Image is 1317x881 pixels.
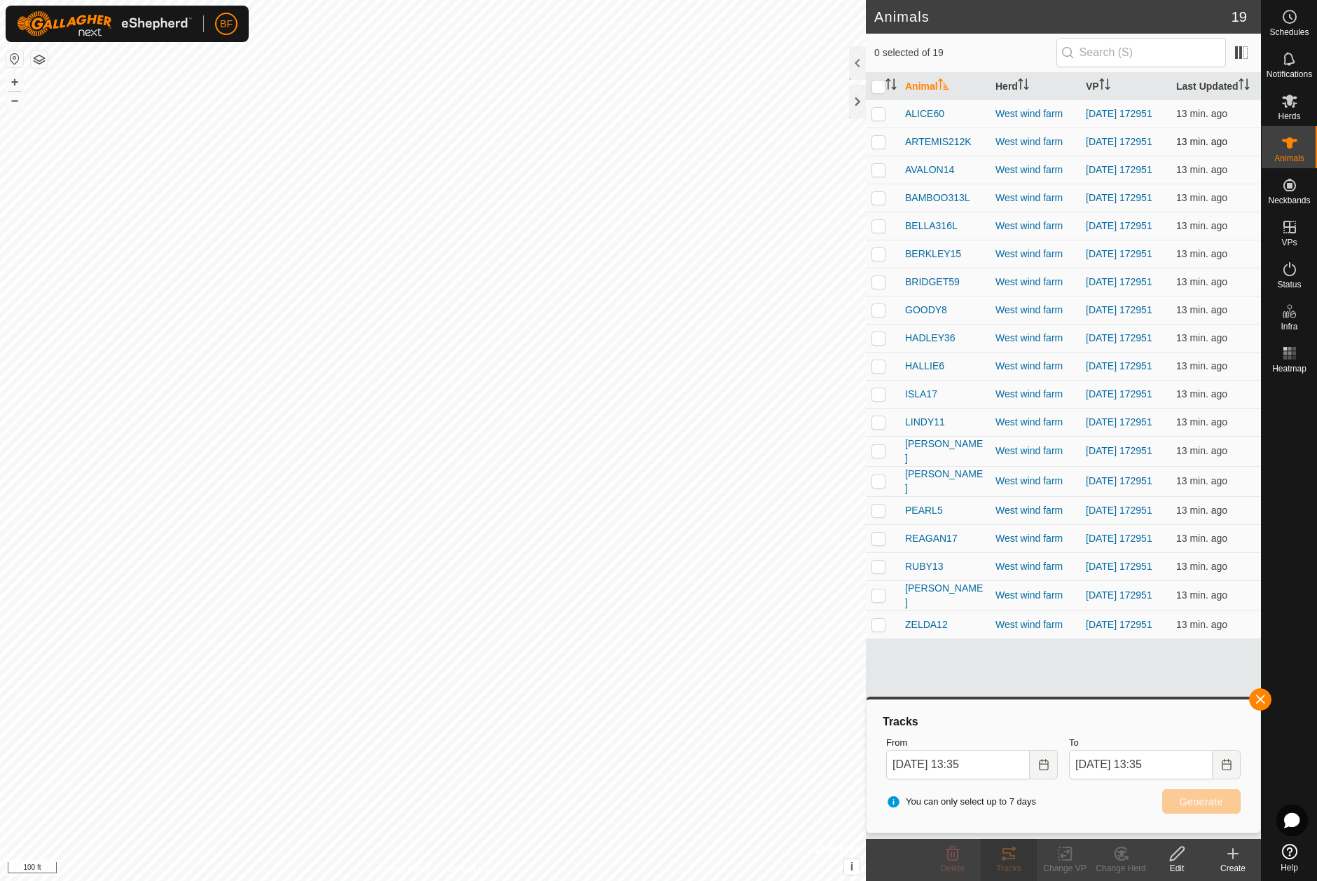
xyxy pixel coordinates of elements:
div: West wind farm [995,219,1075,233]
div: West wind farm [995,191,1075,205]
label: From [886,736,1058,750]
span: Aug 16, 2025 at 1:22 PM [1176,304,1227,315]
div: West wind farm [995,559,1075,574]
span: ALICE60 [905,107,944,121]
span: Aug 16, 2025 at 1:22 PM [1176,416,1227,428]
div: West wind farm [995,107,1075,121]
div: West wind farm [995,387,1075,402]
span: i [850,861,853,873]
p-sorticon: Activate to sort [938,81,949,92]
button: + [6,74,23,90]
span: [PERSON_NAME] [905,467,984,496]
button: Generate [1162,789,1241,814]
a: [DATE] 172951 [1086,304,1152,315]
div: Change Herd [1093,862,1149,875]
span: BRIDGET59 [905,275,960,289]
button: i [844,859,860,875]
a: [DATE] 172951 [1086,164,1152,175]
p-sorticon: Activate to sort [1239,81,1250,92]
div: West wind farm [995,617,1075,632]
span: Aug 16, 2025 at 1:22 PM [1176,533,1227,544]
span: Aug 16, 2025 at 1:22 PM [1176,561,1227,572]
div: West wind farm [995,531,1075,546]
span: HALLIE6 [905,359,944,374]
a: [DATE] 172951 [1086,108,1152,119]
input: Search (S) [1056,38,1226,67]
span: [PERSON_NAME] [905,437,984,466]
p-sorticon: Activate to sort [1018,81,1029,92]
span: RUBY13 [905,559,943,574]
span: Animals [1274,154,1304,163]
span: ZELDA12 [905,617,948,632]
span: Schedules [1269,28,1309,36]
div: West wind farm [995,135,1075,149]
a: Help [1262,838,1317,877]
div: West wind farm [995,359,1075,374]
div: West wind farm [995,163,1075,177]
span: Aug 16, 2025 at 1:22 PM [1176,220,1227,231]
th: Herd [990,73,1080,100]
span: BAMBOO313L [905,191,970,205]
span: Infra [1281,322,1297,331]
div: West wind farm [995,588,1075,603]
a: [DATE] 172951 [1086,248,1152,259]
span: GOODY8 [905,303,947,317]
a: Privacy Policy [378,863,430,875]
span: Aug 16, 2025 at 1:22 PM [1176,332,1227,343]
span: Aug 16, 2025 at 1:22 PM [1176,619,1227,630]
div: Edit [1149,862,1205,875]
a: [DATE] 172951 [1086,388,1152,399]
span: BERKLEY15 [905,247,961,261]
span: Heatmap [1272,364,1306,373]
span: BF [220,17,233,32]
span: Aug 16, 2025 at 1:22 PM [1176,248,1227,259]
span: Aug 16, 2025 at 1:22 PM [1176,192,1227,203]
span: Aug 16, 2025 at 1:22 PM [1176,136,1227,147]
a: [DATE] 172951 [1086,475,1152,486]
span: AVALON14 [905,163,954,177]
span: [PERSON_NAME] [905,581,984,610]
span: Aug 16, 2025 at 1:22 PM [1176,388,1227,399]
a: [DATE] 172951 [1086,192,1152,203]
h2: Animals [874,8,1232,25]
a: [DATE] 172951 [1086,505,1152,516]
div: West wind farm [995,415,1075,430]
div: Create [1205,862,1261,875]
span: Herds [1278,112,1300,121]
div: Tracks [881,713,1246,730]
span: PEARL5 [905,503,943,518]
div: West wind farm [995,247,1075,261]
span: Aug 16, 2025 at 1:22 PM [1176,360,1227,371]
span: Help [1281,863,1298,872]
a: [DATE] 172951 [1086,136,1152,147]
span: Aug 16, 2025 at 1:22 PM [1176,505,1227,516]
span: Notifications [1267,70,1312,78]
span: Aug 16, 2025 at 1:22 PM [1176,108,1227,119]
div: West wind farm [995,331,1075,346]
span: 19 [1232,6,1247,27]
img: Gallagher Logo [17,11,192,36]
div: West wind farm [995,275,1075,289]
span: LINDY11 [905,415,945,430]
p-sorticon: Activate to sort [885,81,897,92]
button: Choose Date [1213,750,1241,779]
a: [DATE] 172951 [1086,589,1152,601]
span: Generate [1180,796,1223,807]
span: Aug 16, 2025 at 1:22 PM [1176,475,1227,486]
span: REAGAN17 [905,531,958,546]
div: West wind farm [995,303,1075,317]
div: Tracks [981,862,1037,875]
a: [DATE] 172951 [1086,332,1152,343]
span: Status [1277,280,1301,289]
a: Contact Us [447,863,488,875]
div: Change VP [1037,862,1093,875]
span: You can only select up to 7 days [886,795,1036,809]
span: HADLEY36 [905,331,956,346]
span: BELLA316L [905,219,958,233]
div: West wind farm [995,444,1075,458]
span: Aug 16, 2025 at 1:22 PM [1176,276,1227,287]
span: Delete [941,863,965,873]
button: Map Layers [31,51,48,68]
a: [DATE] 172951 [1086,619,1152,630]
th: Animal [899,73,990,100]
